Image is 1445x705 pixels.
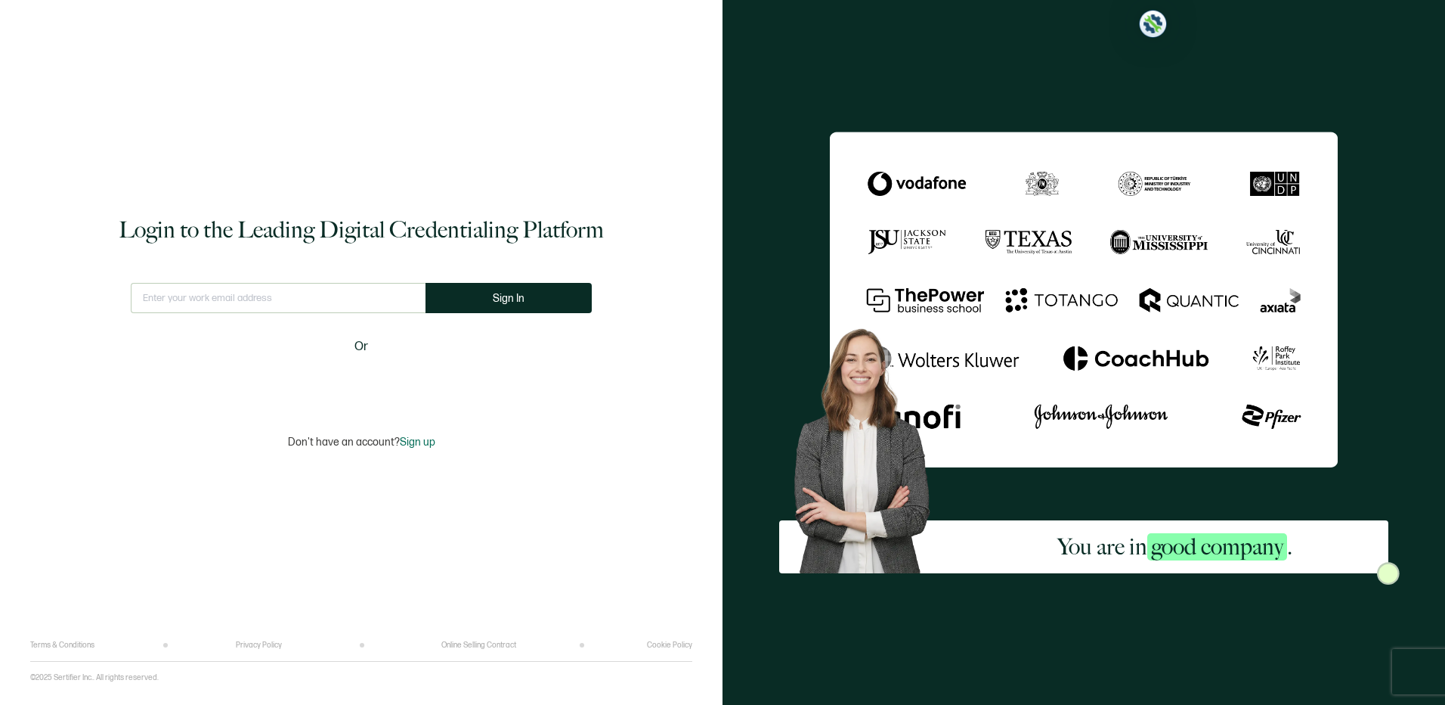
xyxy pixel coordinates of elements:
iframe: Sign in with Google Button [267,366,456,399]
img: Sertifier Login - You are in <span class="strong-h">good company</span>. Hero [779,316,962,573]
p: Don't have an account? [288,436,435,449]
img: Sertifier Login [1377,562,1400,585]
h2: You are in . [1057,532,1292,562]
span: Sign up [400,436,435,449]
input: Enter your work email address [131,283,425,313]
a: Online Selling Contract [441,641,516,650]
p: ©2025 Sertifier Inc.. All rights reserved. [30,673,159,682]
span: good company [1147,533,1287,561]
a: Cookie Policy [647,641,692,650]
h1: Login to the Leading Digital Credentialing Platform [119,215,604,245]
span: Sign In [493,293,524,304]
span: Or [354,337,368,356]
button: Sign In [425,283,592,313]
a: Terms & Conditions [30,641,94,650]
img: Sertifier Login - You are in <span class="strong-h">good company</span>. [830,132,1338,467]
a: Privacy Policy [236,641,282,650]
